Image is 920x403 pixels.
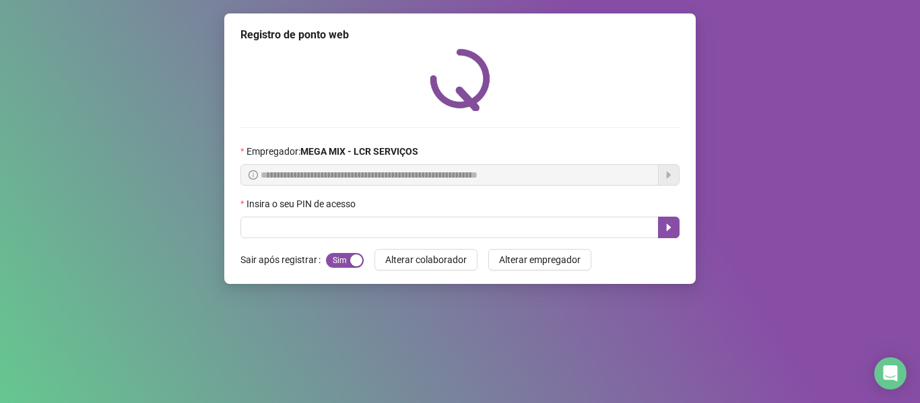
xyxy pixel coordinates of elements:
img: QRPoint [430,48,490,111]
button: Alterar colaborador [374,249,478,270]
span: caret-right [663,222,674,233]
div: Registro de ponto web [240,27,680,43]
button: Alterar empregador [488,249,591,270]
label: Insira o seu PIN de acesso [240,196,364,211]
label: Sair após registrar [240,249,326,270]
span: Alterar colaborador [385,252,467,267]
strong: MEGA MIX - LCR SERVIÇOS [300,146,418,157]
span: Empregador : [247,144,418,159]
div: Open Intercom Messenger [874,357,907,390]
span: Alterar empregador [499,252,581,267]
span: info-circle [249,170,258,180]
